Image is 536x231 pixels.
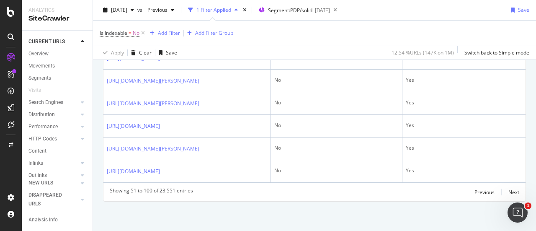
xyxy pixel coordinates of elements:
div: Overview [28,49,49,58]
a: [URL][DOMAIN_NAME][PERSON_NAME] [107,99,199,108]
span: = [129,29,131,36]
a: Outlinks [28,171,78,180]
button: Previous [144,3,178,17]
div: Add Filter [158,29,180,36]
div: Save [518,6,529,13]
a: DISAPPEARED URLS [28,191,78,208]
a: Distribution [28,110,78,119]
a: Visits [28,86,49,95]
button: Segment:PDP/solid[DATE] [255,3,330,17]
div: Analysis Info [28,215,58,224]
a: Overview [28,49,87,58]
div: No [274,122,399,129]
div: Save [166,49,177,56]
a: [URL][DOMAIN_NAME][PERSON_NAME] [107,77,199,85]
button: 1 Filter Applied [185,3,241,17]
a: Performance [28,122,78,131]
a: NEW URLS [28,179,78,187]
button: Save [508,3,529,17]
span: Previous [144,6,167,13]
a: Analysis Info [28,215,87,224]
div: Outlinks [28,171,47,180]
div: Apply [111,49,124,56]
div: Clear [139,49,152,56]
div: [DATE] [315,7,330,14]
a: Search Engines [28,98,78,107]
a: [URL][DOMAIN_NAME] [107,167,160,176]
div: Analytics [28,7,86,14]
a: Content [28,147,87,156]
a: Inlinks [28,159,78,168]
iframe: Intercom live chat [508,202,528,223]
span: Is Indexable [100,29,127,36]
button: Apply [100,46,124,60]
div: No [274,76,399,84]
div: No [274,99,399,106]
div: times [241,6,248,14]
button: Add Filter Group [184,28,233,38]
button: Previous [474,187,495,197]
a: HTTP Codes [28,135,78,143]
div: Showing 51 to 100 of 23,551 entries [110,187,193,197]
a: Segments [28,74,87,83]
button: Next [508,187,519,197]
button: Add Filter [147,28,180,38]
span: 1 [525,202,531,209]
div: Content [28,147,46,156]
div: Inlinks [28,159,43,168]
div: Search Engines [28,98,63,107]
div: SiteCrawler [28,14,86,23]
div: DISAPPEARED URLS [28,191,71,208]
div: No [274,144,399,152]
a: Movements [28,62,87,70]
span: vs [137,6,144,13]
button: [DATE] [100,3,137,17]
div: 12.54 % URLs ( 147K on 1M ) [392,49,454,56]
div: Add Filter Group [195,29,233,36]
div: Segments [28,74,51,83]
div: 1 Filter Applied [196,6,231,13]
span: No [133,27,139,39]
div: CURRENT URLS [28,37,65,46]
div: NEW URLS [28,179,53,187]
div: Switch back to Simple mode [464,49,529,56]
a: [URL][DOMAIN_NAME][PERSON_NAME] [107,145,199,153]
span: Segment: PDP/solid [268,7,312,14]
div: Visits [28,86,41,95]
div: Movements [28,62,55,70]
a: CURRENT URLS [28,37,78,46]
button: Save [155,46,177,60]
button: Switch back to Simple mode [461,46,529,60]
a: [URL][DOMAIN_NAME] [107,122,160,130]
span: 2025 Aug. 29th [111,6,127,13]
button: Clear [128,46,152,60]
div: Distribution [28,110,55,119]
div: HTTP Codes [28,135,57,143]
div: Previous [474,189,495,196]
div: Next [508,189,519,196]
div: No [274,167,399,174]
div: Performance [28,122,58,131]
